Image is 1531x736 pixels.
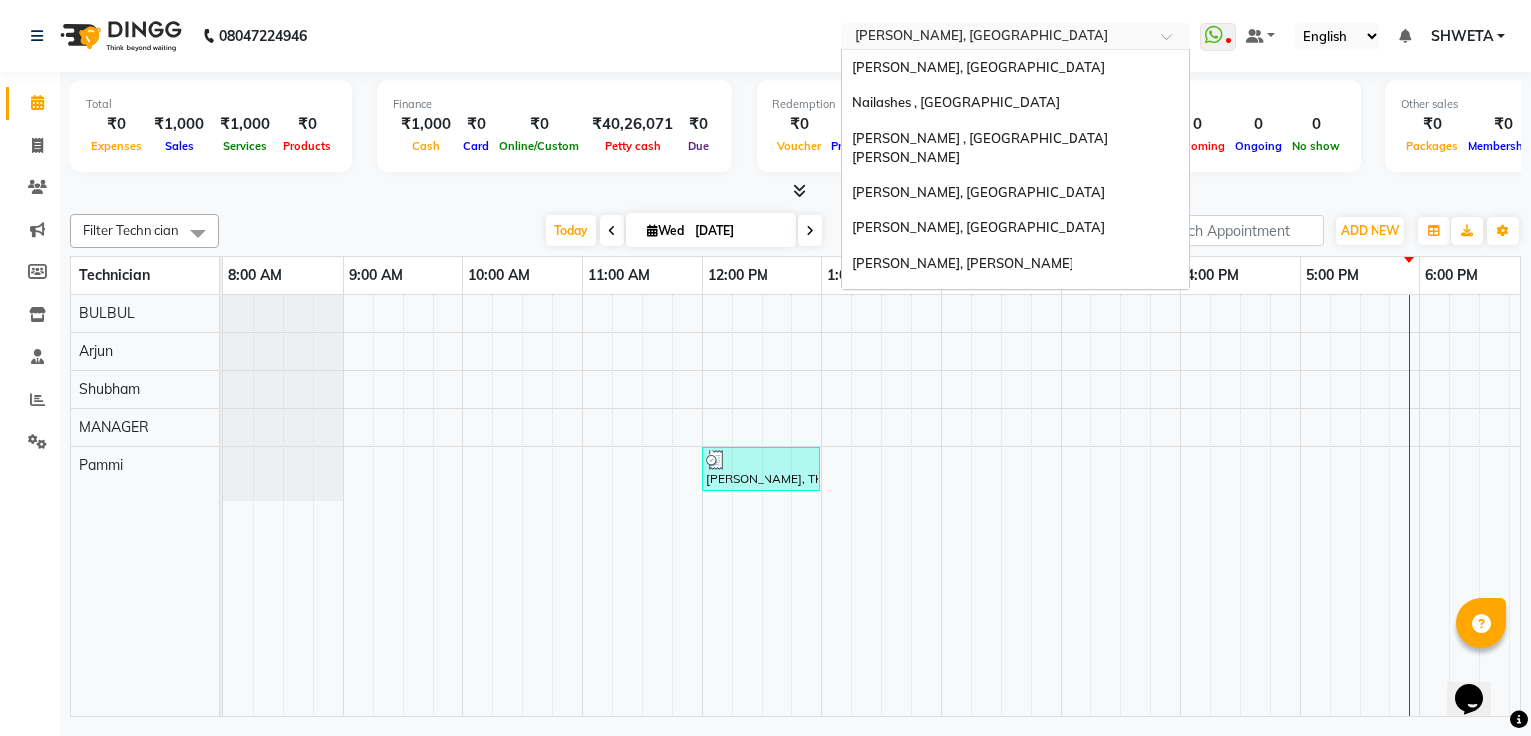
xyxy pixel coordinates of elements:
img: logo [51,8,187,64]
span: Voucher [772,139,826,153]
span: Sales [160,139,199,153]
ng-dropdown-panel: Options list [841,49,1190,290]
a: 10:00 AM [463,261,535,290]
span: [PERSON_NAME], [GEOGRAPHIC_DATA] [852,184,1105,200]
span: Arjun [79,342,113,360]
div: Finance [393,96,716,113]
span: Online/Custom [494,139,584,153]
span: ADD NEW [1341,223,1399,238]
span: Products [278,139,336,153]
span: Expenses [86,139,147,153]
a: 6:00 PM [1420,261,1483,290]
div: 0 [1287,113,1345,136]
div: ₹0 [278,113,336,136]
div: ₹0 [826,113,877,136]
span: Technician [79,266,150,284]
input: Search Appointment [1149,215,1324,246]
div: Total [86,96,336,113]
span: Cash [407,139,445,153]
b: 08047224946 [219,8,307,64]
span: Shubham [79,380,140,398]
div: ₹0 [1401,113,1463,136]
a: 9:00 AM [344,261,408,290]
a: 5:00 PM [1301,261,1364,290]
div: [PERSON_NAME], TK01, 12:00 PM-01:00 PM, Nail Art - Cat Eye (Hand) [704,450,818,488]
span: [PERSON_NAME] , [GEOGRAPHIC_DATA][PERSON_NAME] [852,130,1108,166]
span: No show [1287,139,1345,153]
span: SHWETA [1431,26,1493,47]
span: BULBUL [79,304,135,322]
div: ₹0 [459,113,494,136]
div: ₹40,26,071 [584,113,681,136]
div: ₹0 [86,113,147,136]
span: Ongoing [1230,139,1287,153]
div: ₹1,000 [393,113,459,136]
div: 0 [1230,113,1287,136]
span: Pammi [79,456,123,474]
span: Filter Technician [83,222,179,238]
a: 12:00 PM [703,261,773,290]
span: [PERSON_NAME], [PERSON_NAME] [852,255,1073,271]
div: Redemption [772,96,1041,113]
button: ADD NEW [1336,217,1404,245]
div: Appointment [1097,96,1345,113]
span: Nailashes , [GEOGRAPHIC_DATA] [852,94,1060,110]
div: ₹1,000 [212,113,278,136]
div: ₹0 [681,113,716,136]
iframe: chat widget [1447,656,1511,716]
span: Upcoming [1165,139,1230,153]
span: MANAGER [79,418,149,436]
span: [PERSON_NAME], [GEOGRAPHIC_DATA] [852,219,1105,235]
span: Today [546,215,596,246]
span: Petty cash [600,139,666,153]
a: 8:00 AM [223,261,287,290]
span: [PERSON_NAME], [GEOGRAPHIC_DATA] [852,59,1105,75]
a: 11:00 AM [583,261,655,290]
div: ₹0 [772,113,826,136]
div: ₹1,000 [147,113,212,136]
div: 0 [1165,113,1230,136]
input: 2025-09-03 [689,216,788,246]
span: Wed [642,223,689,238]
span: Card [459,139,494,153]
span: Prepaid [826,139,877,153]
span: Packages [1401,139,1463,153]
a: 4:00 PM [1181,261,1244,290]
span: Services [218,139,272,153]
span: Due [683,139,714,153]
div: ₹0 [494,113,584,136]
a: 1:00 PM [822,261,885,290]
